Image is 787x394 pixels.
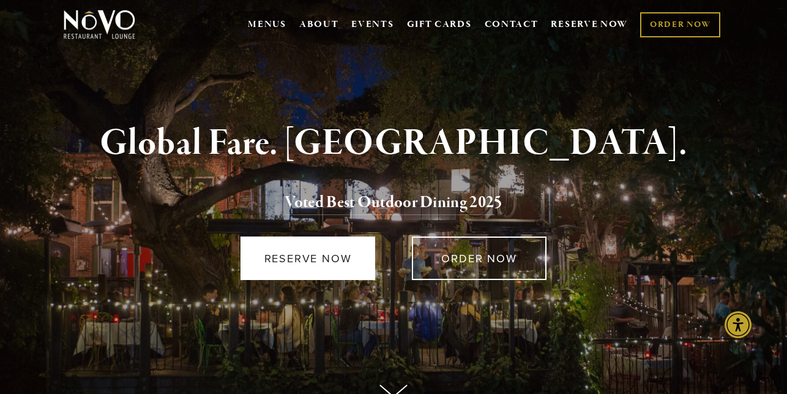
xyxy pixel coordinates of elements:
[551,13,628,36] a: RESERVE NOW
[299,18,339,31] a: ABOUT
[61,9,138,40] img: Novo Restaurant &amp; Lounge
[407,13,472,36] a: GIFT CARDS
[81,190,706,216] h2: 5
[640,12,720,37] a: ORDER NOW
[248,18,286,31] a: MENUS
[285,192,494,215] a: Voted Best Outdoor Dining 202
[100,120,687,167] strong: Global Fare. [GEOGRAPHIC_DATA].
[725,311,752,338] div: Accessibility Menu
[412,237,546,280] a: ORDER NOW
[485,13,539,36] a: CONTACT
[241,237,375,280] a: RESERVE NOW
[351,18,394,31] a: EVENTS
